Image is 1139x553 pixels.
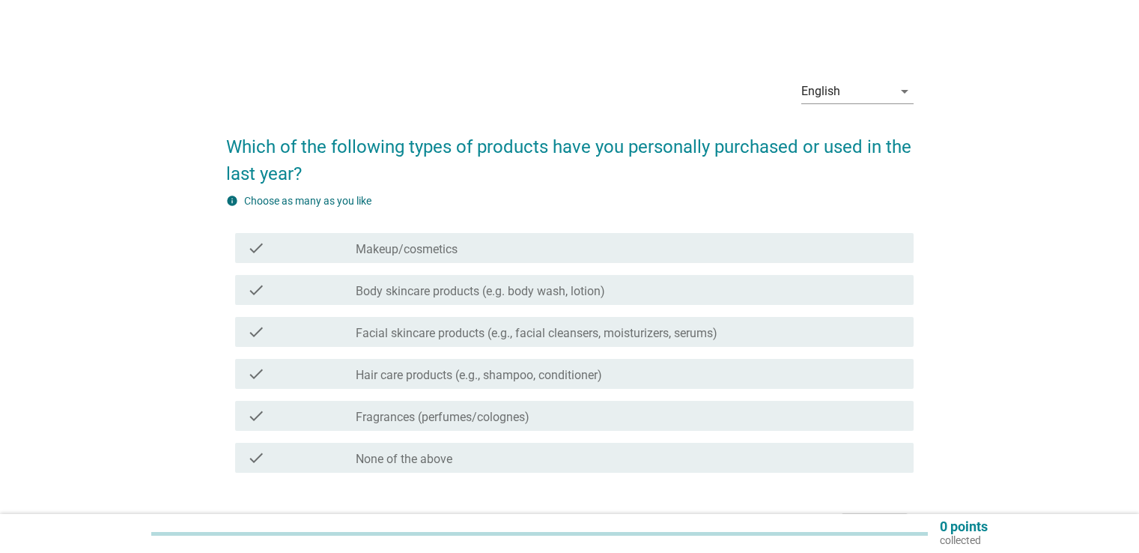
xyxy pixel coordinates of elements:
[247,239,265,257] i: check
[356,452,452,467] label: None of the above
[896,82,914,100] i: arrow_drop_down
[247,365,265,383] i: check
[247,281,265,299] i: check
[247,449,265,467] i: check
[356,326,717,341] label: Facial skincare products (e.g., facial cleansers, moisturizers, serums)
[247,323,265,341] i: check
[356,284,605,299] label: Body skincare products (e.g. body wash, lotion)
[356,410,529,425] label: Fragrances (perfumes/colognes)
[356,242,458,257] label: Makeup/cosmetics
[940,520,988,534] p: 0 points
[226,195,238,207] i: info
[226,118,914,187] h2: Which of the following types of products have you personally purchased or used in the last year?
[244,195,371,207] label: Choose as many as you like
[801,85,840,98] div: English
[356,368,602,383] label: Hair care products (e.g., shampoo, conditioner)
[247,407,265,425] i: check
[940,534,988,547] p: collected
